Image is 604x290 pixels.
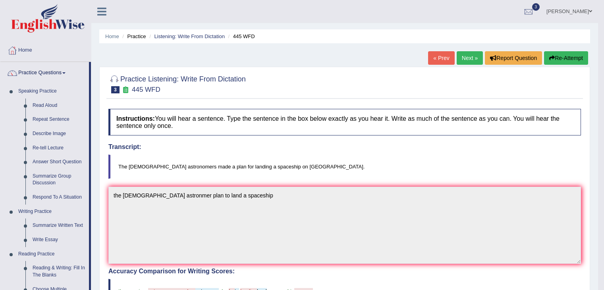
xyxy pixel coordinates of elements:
[108,268,581,275] h4: Accuracy Comparison for Writing Scores:
[108,109,581,135] h4: You will hear a sentence. Type the sentence in the box below exactly as you hear it. Write as muc...
[485,51,542,65] button: Report Question
[29,218,89,233] a: Summarize Written Text
[0,39,91,59] a: Home
[15,205,89,219] a: Writing Practice
[15,247,89,261] a: Reading Practice
[428,51,454,65] a: « Prev
[116,115,155,122] b: Instructions:
[108,155,581,179] blockquote: The [DEMOGRAPHIC_DATA] astronomers made a plan for landing a spaceship on [GEOGRAPHIC_DATA].
[457,51,483,65] a: Next »
[29,99,89,113] a: Read Aloud
[29,112,89,127] a: Repeat Sentence
[108,143,581,151] h4: Transcript:
[120,33,146,40] li: Practice
[0,62,89,82] a: Practice Questions
[154,33,225,39] a: Listening: Write From Dictation
[29,141,89,155] a: Re-tell Lecture
[532,3,540,11] span: 3
[544,51,588,65] button: Re-Attempt
[108,73,246,93] h2: Practice Listening: Write From Dictation
[29,261,89,282] a: Reading & Writing: Fill In The Blanks
[29,190,89,205] a: Respond To A Situation
[29,233,89,247] a: Write Essay
[226,33,255,40] li: 445 WFD
[29,127,89,141] a: Describe Image
[29,155,89,169] a: Answer Short Question
[132,86,160,93] small: 445 WFD
[122,86,130,94] small: Exam occurring question
[29,169,89,190] a: Summarize Group Discussion
[15,84,89,99] a: Speaking Practice
[105,33,119,39] a: Home
[111,86,120,93] span: 3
